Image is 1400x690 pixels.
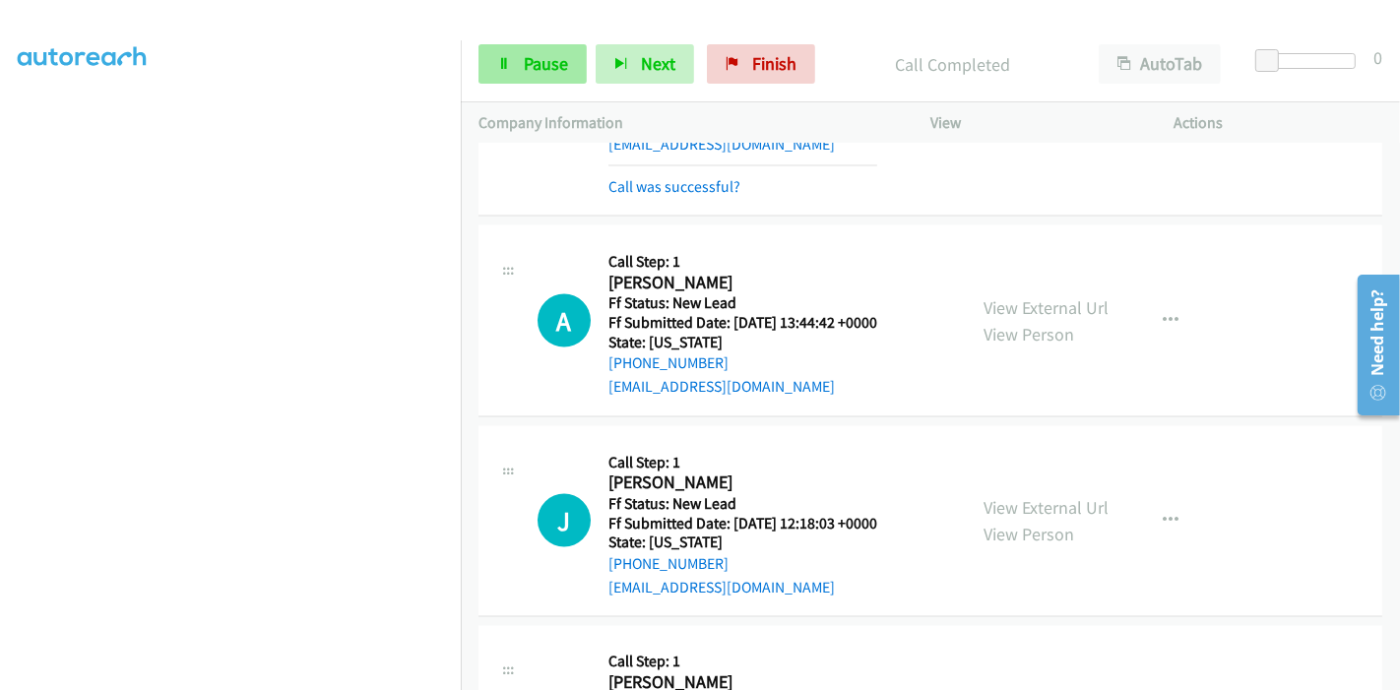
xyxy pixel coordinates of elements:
h5: Ff Submitted Date: [DATE] 13:44:42 +0000 [608,313,877,333]
h5: Ff Status: New Lead [608,293,877,313]
h5: Ff Submitted Date: [DATE] 12:18:03 +0000 [608,514,877,533]
a: View Person [984,523,1074,545]
iframe: Resource Center [1344,267,1400,423]
button: AutoTab [1099,44,1221,84]
h5: State: [US_STATE] [608,333,877,352]
a: View External Url [984,296,1109,319]
span: Finish [752,52,796,75]
p: View [930,111,1139,135]
button: Next [596,44,694,84]
a: [EMAIL_ADDRESS][DOMAIN_NAME] [608,377,835,396]
h1: A [538,294,591,347]
a: Pause [478,44,587,84]
h5: Ff Status: New Lead [608,494,877,514]
h1: J [538,494,591,547]
a: View Person [984,323,1074,345]
a: [EMAIL_ADDRESS][DOMAIN_NAME] [608,135,835,154]
div: The call is yet to be attempted [538,494,591,547]
h5: Call Step: 1 [608,653,943,672]
p: Call Completed [842,51,1063,78]
a: Finish [707,44,815,84]
a: [EMAIL_ADDRESS][DOMAIN_NAME] [608,578,835,596]
span: Next [641,52,675,75]
h5: State: [US_STATE] [608,533,877,552]
h5: Call Step: 1 [608,252,877,272]
a: [PHONE_NUMBER] [608,554,729,573]
h5: Call Step: 1 [608,453,877,472]
p: Company Information [478,111,895,135]
p: Actions [1175,111,1383,135]
div: Delay between calls (in seconds) [1265,53,1356,69]
span: Pause [524,52,568,75]
h2: [PERSON_NAME] [608,471,877,494]
h2: [PERSON_NAME] [608,272,877,294]
a: Call was successful? [608,177,740,196]
a: [PHONE_NUMBER] [608,353,729,372]
div: 0 [1373,44,1382,71]
a: View External Url [984,496,1109,519]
